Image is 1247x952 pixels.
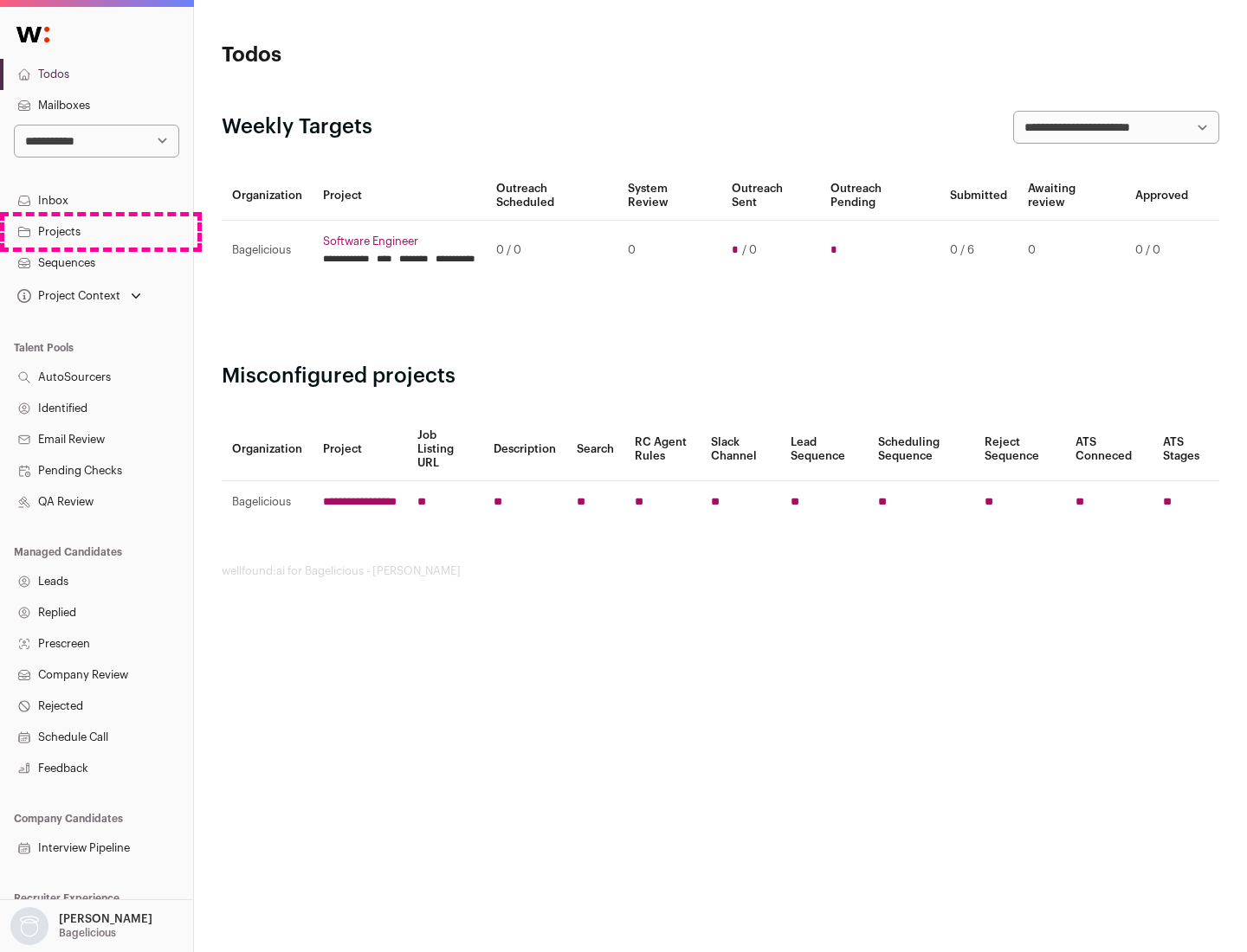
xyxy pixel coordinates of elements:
[313,418,407,481] th: Project
[222,113,372,141] h2: Weekly Targets
[1125,221,1199,280] td: 0 / 0
[742,243,757,257] span: / 0
[1018,221,1125,280] td: 0
[486,171,617,221] th: Outreach Scheduled
[323,235,475,248] a: Software Engineer
[974,418,1066,481] th: Reject Sequence
[222,418,313,481] th: Organization
[222,363,1219,390] h2: Misconfigured projects
[617,171,720,221] th: System Review
[486,221,617,280] td: 0 / 0
[14,289,120,303] div: Project Context
[313,171,486,221] th: Project
[1153,418,1219,481] th: ATS Stages
[940,221,1018,280] td: 0 / 6
[701,418,780,481] th: Slack Channel
[624,418,700,481] th: RC Agent Rules
[222,221,313,280] td: Bagelicious
[483,418,566,481] th: Description
[222,481,313,524] td: Bagelicious
[1125,171,1199,221] th: Approved
[721,171,821,221] th: Outreach Sent
[10,907,48,945] img: nopic.png
[222,564,1219,578] footer: wellfound:ai for Bagelicious - [PERSON_NAME]
[407,418,483,481] th: Job Listing URL
[868,418,974,481] th: Scheduling Sequence
[780,418,868,481] th: Lead Sequence
[566,418,624,481] th: Search
[222,171,313,221] th: Organization
[222,42,554,69] h1: Todos
[14,284,145,308] button: Open dropdown
[617,221,720,280] td: 0
[1018,171,1125,221] th: Awaiting review
[820,171,939,221] th: Outreach Pending
[7,907,156,945] button: Open dropdown
[940,171,1018,221] th: Submitted
[59,912,152,926] p: [PERSON_NAME]
[59,926,116,940] p: Bagelicious
[1065,418,1152,481] th: ATS Conneced
[7,17,59,52] img: Wellfound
